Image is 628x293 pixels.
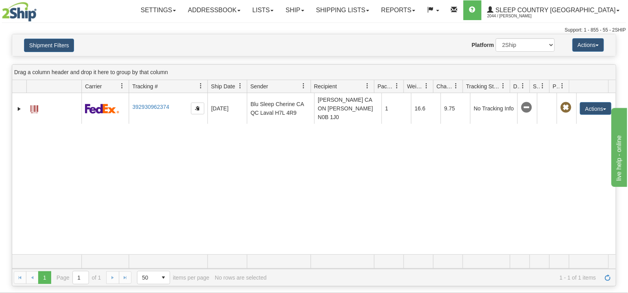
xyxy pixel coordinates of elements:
[215,274,267,281] div: No rows are selected
[38,271,51,284] span: Page 1
[449,79,463,93] a: Charge filter column settings
[211,82,235,90] span: Ship Date
[482,0,626,20] a: Sleep Country [GEOGRAPHIC_DATA] 2044 / [PERSON_NAME]
[602,271,614,284] a: Refresh
[521,102,532,113] span: No Tracking Info
[411,93,441,124] td: 16.6
[191,103,204,114] button: Copy to clipboard
[85,104,119,114] img: 2 - FedEx Express®
[472,41,494,49] label: Platform
[30,102,38,114] a: Label
[556,79,569,93] a: Pickup Status filter column settings
[310,0,375,20] a: Shipping lists
[516,79,530,93] a: Delivery Status filter column settings
[24,39,74,52] button: Shipment Filters
[2,27,626,34] div: Support: 1 - 855 - 55 - 2SHIP
[6,5,73,14] div: live help - online
[2,2,37,22] img: logo2044.jpg
[496,79,510,93] a: Tracking Status filter column settings
[132,82,158,90] span: Tracking #
[137,271,209,284] span: items per page
[533,82,540,90] span: Shipment Issues
[272,274,596,281] span: 1 - 1 of 1 items
[314,82,337,90] span: Recipient
[536,79,549,93] a: Shipment Issues filter column settings
[142,274,152,282] span: 50
[297,79,311,93] a: Sender filter column settings
[115,79,129,93] a: Carrier filter column settings
[132,104,169,110] a: 392930962374
[420,79,433,93] a: Weight filter column settings
[494,7,616,13] span: Sleep Country [GEOGRAPHIC_DATA]
[580,102,611,115] button: Actions
[610,106,627,187] iframe: chat widget
[553,82,559,90] span: Pickup Status
[246,0,280,20] a: Lists
[407,82,424,90] span: Weight
[15,105,23,113] a: Expand
[487,12,546,20] span: 2044 / [PERSON_NAME]
[572,38,604,52] button: Actions
[390,79,404,93] a: Packages filter column settings
[250,82,268,90] span: Sender
[441,93,470,124] td: 9.75
[466,82,500,90] span: Tracking Status
[375,0,421,20] a: Reports
[85,82,102,90] span: Carrier
[207,93,247,124] td: [DATE]
[382,93,411,124] td: 1
[233,79,247,93] a: Ship Date filter column settings
[73,271,89,284] input: Page 1
[135,0,182,20] a: Settings
[247,93,314,124] td: Blu Sleep Cherine CA QC Laval H7L 4R9
[157,271,170,284] span: select
[12,65,616,80] div: grid grouping header
[513,82,520,90] span: Delivery Status
[361,79,374,93] a: Recipient filter column settings
[560,102,571,113] span: Pickup Not Assigned
[182,0,246,20] a: Addressbook
[137,271,170,284] span: Page sizes drop down
[470,93,517,124] td: No Tracking Info
[437,82,453,90] span: Charge
[280,0,310,20] a: Ship
[194,79,207,93] a: Tracking # filter column settings
[378,82,394,90] span: Packages
[314,93,382,124] td: [PERSON_NAME] CA ON [PERSON_NAME] N0B 1J0
[57,271,101,284] span: Page of 1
